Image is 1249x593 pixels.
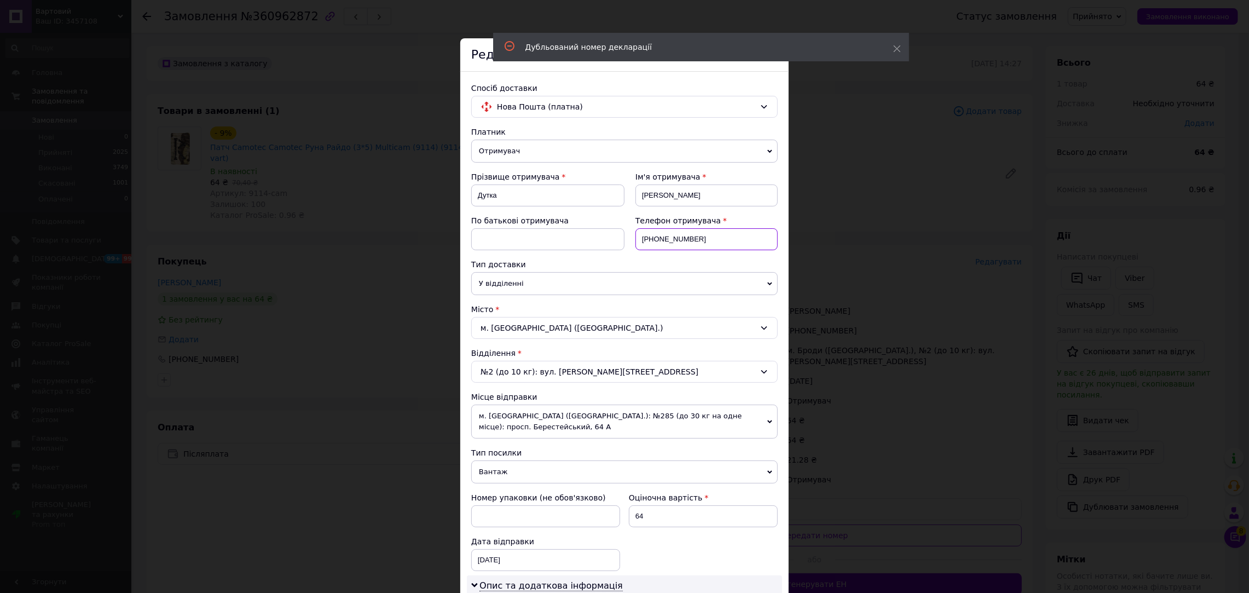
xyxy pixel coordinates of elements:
span: У відділенні [471,272,778,295]
span: Платник [471,128,506,136]
input: +380 [635,228,778,250]
span: Місце відправки [471,393,537,401]
span: По батькові отримувача [471,216,569,225]
div: Редагування доставки [460,38,789,72]
div: №2 (до 10 кг): вул. [PERSON_NAME][STREET_ADDRESS] [471,361,778,383]
div: м. [GEOGRAPHIC_DATA] ([GEOGRAPHIC_DATA].) [471,317,778,339]
div: Дубльований номер декларації [525,42,866,53]
div: Спосіб доставки [471,83,778,94]
span: Отримувач [471,140,778,163]
div: Оціночна вартість [629,492,778,503]
div: Номер упаковки (не обов'язково) [471,492,620,503]
span: Тип посилки [471,448,522,457]
span: Телефон отримувача [635,216,721,225]
div: Відділення [471,348,778,359]
span: м. [GEOGRAPHIC_DATA] ([GEOGRAPHIC_DATA].): №285 (до 30 кг на одне місце): просп. Берестейський, 64 А [471,405,778,439]
span: Прізвище отримувача [471,172,560,181]
div: Дата відправки [471,536,620,547]
span: Опис та додаткова інформація [479,580,623,591]
div: Місто [471,304,778,315]
span: Тип доставки [471,260,526,269]
span: Вантаж [471,460,778,483]
span: Ім'я отримувача [635,172,701,181]
span: Нова Пошта (платна) [497,101,755,113]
